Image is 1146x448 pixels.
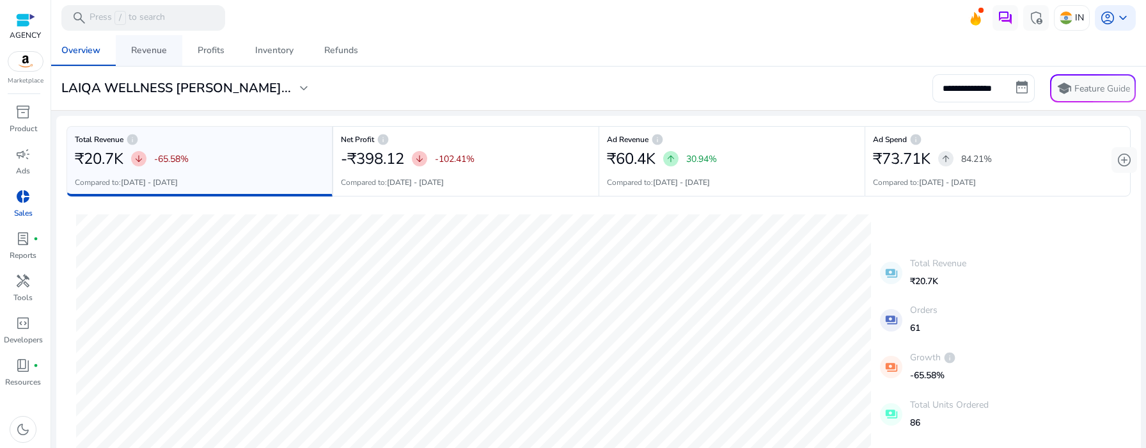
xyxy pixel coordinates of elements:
h2: ₹60.4K [607,150,655,168]
p: Growth [910,351,956,364]
p: 86 [910,416,989,429]
span: keyboard_arrow_down [1115,10,1131,26]
p: Press to search [90,11,165,25]
img: amazon.svg [8,52,43,71]
span: / [114,11,126,25]
p: Product [10,123,37,134]
span: info [943,351,956,364]
span: dark_mode [15,422,31,437]
div: Overview [61,46,100,55]
button: add_circle [1111,147,1137,173]
b: [DATE] - [DATE] [387,177,444,188]
span: fiber_manual_record [33,236,38,241]
span: code_blocks [15,316,31,331]
p: Total Units Ordered [910,398,989,412]
mat-icon: payments [880,262,902,284]
b: [DATE] - [DATE] [121,177,178,188]
p: Compared to: [341,177,444,188]
span: search [72,10,87,26]
span: arrow_upward [666,154,676,164]
h6: Total Revenue [75,138,324,141]
p: IN [1075,6,1084,29]
p: Orders [910,303,938,317]
p: -65.58% [154,152,189,166]
span: donut_small [15,189,31,204]
button: admin_panel_settings [1023,5,1049,31]
p: Compared to: [607,177,710,188]
b: [DATE] - [DATE] [919,177,976,188]
h2: ₹73.71K [873,150,930,168]
img: in.svg [1060,12,1072,24]
h6: Ad Revenue [607,138,857,141]
span: handyman [15,273,31,289]
b: [DATE] - [DATE] [653,177,710,188]
span: info [377,133,389,146]
p: Ads [16,165,30,177]
mat-icon: payments [880,403,902,426]
p: AGENCY [10,29,41,41]
p: Sales [14,207,33,219]
div: Profits [198,46,224,55]
p: Tools [13,292,33,303]
span: book_4 [15,358,31,373]
span: account_circle [1100,10,1115,26]
span: fiber_manual_record [33,363,38,368]
h2: -₹398.12 [341,150,404,168]
span: lab_profile [15,231,31,246]
p: Total Revenue [910,257,966,270]
span: info [909,133,922,146]
p: Compared to: [873,177,976,188]
span: admin_panel_settings [1028,10,1044,26]
span: info [651,133,664,146]
span: inventory_2 [15,104,31,120]
div: Revenue [131,46,167,55]
span: school [1056,81,1072,96]
span: add_circle [1117,152,1132,168]
p: Compared to: [75,177,178,188]
span: campaign [15,147,31,162]
span: expand_more [296,81,311,96]
h2: ₹20.7K [75,150,123,168]
h6: Ad Spend [873,138,1122,141]
button: schoolFeature Guide [1050,74,1136,102]
p: Marketplace [8,76,43,86]
span: arrow_downward [414,154,425,164]
div: Refunds [324,46,358,55]
mat-icon: payments [880,309,902,332]
p: 84.21% [961,152,992,166]
span: info [126,133,139,146]
p: 30.94% [686,152,717,166]
p: Developers [4,334,43,346]
p: Feature Guide [1074,83,1130,95]
h6: Net Profit [341,138,591,141]
mat-icon: payments [880,356,902,378]
p: Reports [10,250,36,261]
p: 61 [910,321,938,335]
p: -65.58% [910,369,956,382]
p: -102.41% [435,152,475,166]
p: ₹20.7K [910,275,966,288]
span: arrow_upward [941,154,951,164]
span: arrow_downward [134,154,144,164]
div: Inventory [255,46,294,55]
h3: LAIQA WELLNESS [PERSON_NAME]... [61,81,291,96]
p: Resources [5,376,41,388]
